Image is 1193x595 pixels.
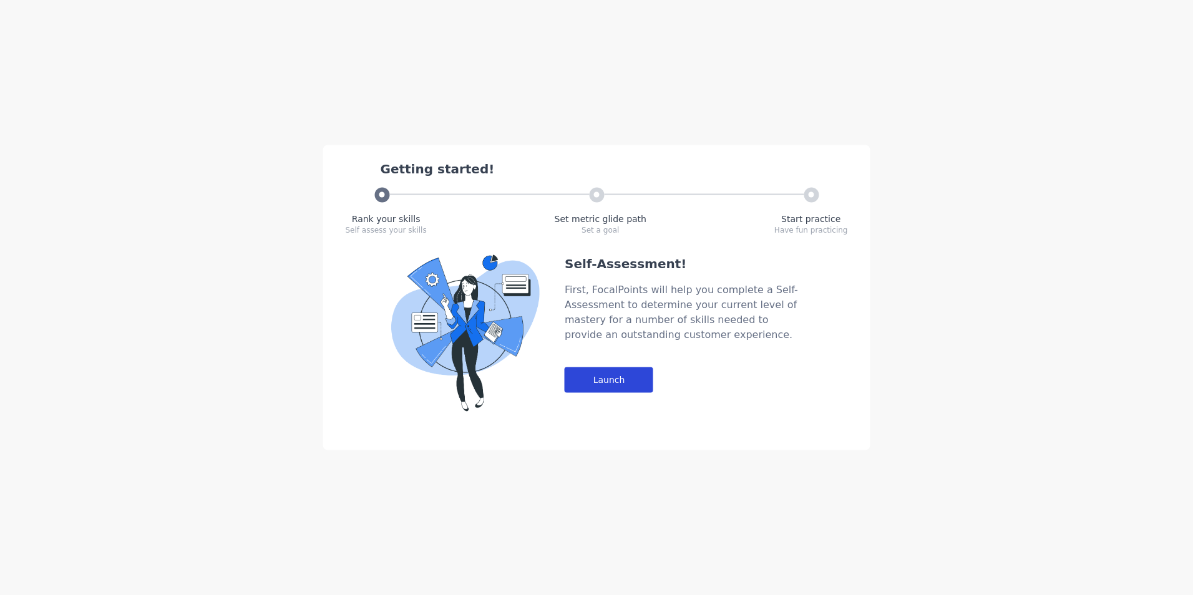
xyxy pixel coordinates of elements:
div: Launch [565,367,653,393]
div: Self assess your skills [346,225,427,235]
div: Set a goal [555,225,646,235]
div: First, FocalPoints will help you complete a Self-Assessment to determine your current level of ma... [565,283,802,342]
div: Self-Assessment! [565,255,802,273]
div: Set metric glide path [555,213,646,225]
div: Getting started! [381,160,848,178]
div: Rank your skills [346,213,427,225]
div: Start practice [774,213,848,225]
div: Have fun practicing [774,225,848,235]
